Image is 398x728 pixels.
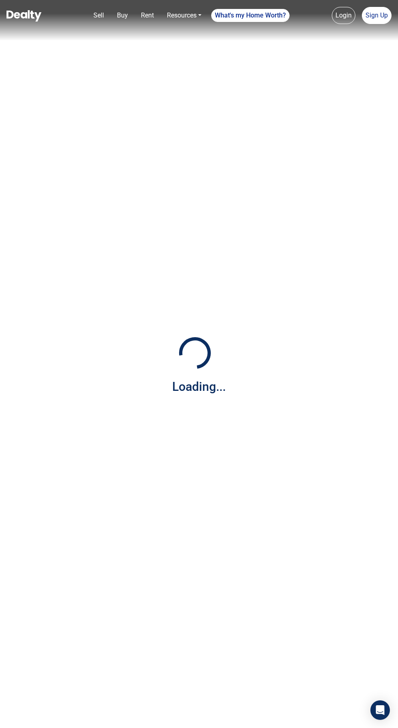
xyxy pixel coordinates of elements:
a: Login [332,7,355,24]
a: Rent [138,7,157,24]
a: Buy [114,7,131,24]
a: Sign Up [362,7,392,24]
a: Sell [90,7,107,24]
a: Resources [164,7,205,24]
img: Dealty - Buy, Sell & Rent Homes [6,10,41,22]
div: Open Intercom Messenger [370,700,390,720]
div: Loading... [172,377,226,396]
a: What's my Home Worth? [211,9,290,22]
img: Loading [175,333,215,373]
